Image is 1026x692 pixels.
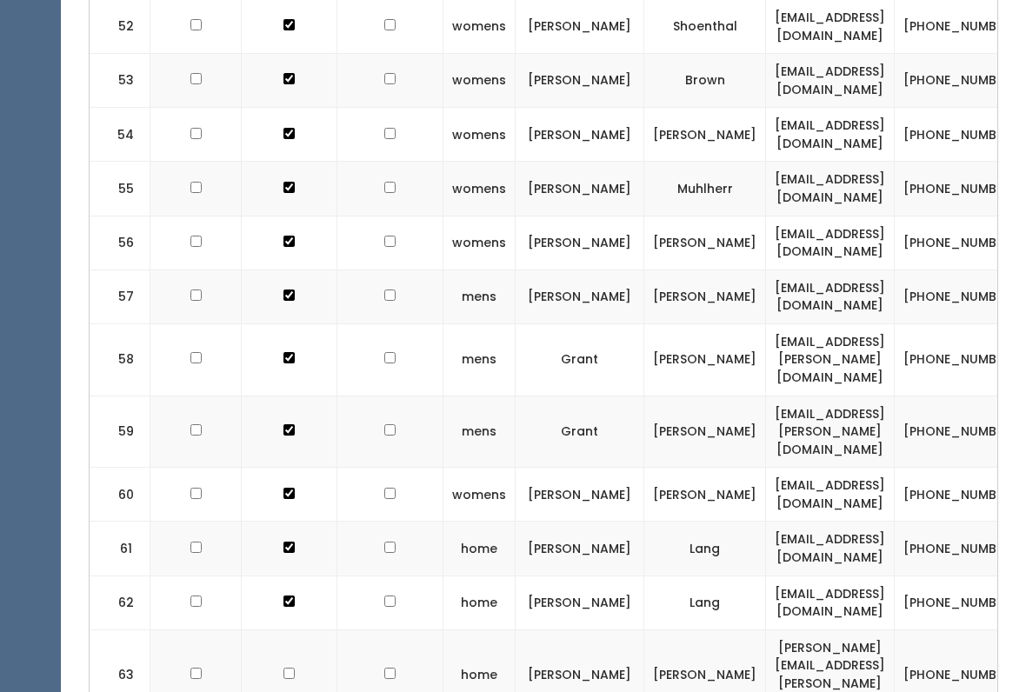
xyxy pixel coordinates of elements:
[766,216,895,269] td: [EMAIL_ADDRESS][DOMAIN_NAME]
[766,323,895,396] td: [EMAIL_ADDRESS][PERSON_NAME][DOMAIN_NAME]
[516,162,644,216] td: [PERSON_NAME]
[516,576,644,629] td: [PERSON_NAME]
[644,522,766,576] td: Lang
[895,162,1026,216] td: [PHONE_NUMBER]
[90,216,150,269] td: 56
[90,522,150,576] td: 61
[516,522,644,576] td: [PERSON_NAME]
[90,54,150,108] td: 53
[895,108,1026,162] td: [PHONE_NUMBER]
[443,108,516,162] td: womens
[443,576,516,629] td: home
[90,108,150,162] td: 54
[516,54,644,108] td: [PERSON_NAME]
[90,576,150,629] td: 62
[895,269,1026,323] td: [PHONE_NUMBER]
[766,54,895,108] td: [EMAIL_ADDRESS][DOMAIN_NAME]
[90,323,150,396] td: 58
[644,323,766,396] td: [PERSON_NAME]
[766,162,895,216] td: [EMAIL_ADDRESS][DOMAIN_NAME]
[443,522,516,576] td: home
[516,468,644,522] td: [PERSON_NAME]
[516,108,644,162] td: [PERSON_NAME]
[516,216,644,269] td: [PERSON_NAME]
[644,269,766,323] td: [PERSON_NAME]
[443,396,516,468] td: mens
[443,216,516,269] td: womens
[644,396,766,468] td: [PERSON_NAME]
[644,216,766,269] td: [PERSON_NAME]
[895,216,1026,269] td: [PHONE_NUMBER]
[766,269,895,323] td: [EMAIL_ADDRESS][DOMAIN_NAME]
[443,54,516,108] td: womens
[443,269,516,323] td: mens
[516,269,644,323] td: [PERSON_NAME]
[90,396,150,468] td: 59
[516,396,644,468] td: Grant
[766,108,895,162] td: [EMAIL_ADDRESS][DOMAIN_NAME]
[766,396,895,468] td: [EMAIL_ADDRESS][PERSON_NAME][DOMAIN_NAME]
[895,468,1026,522] td: [PHONE_NUMBER]
[766,468,895,522] td: [EMAIL_ADDRESS][DOMAIN_NAME]
[766,576,895,629] td: [EMAIL_ADDRESS][DOMAIN_NAME]
[516,323,644,396] td: Grant
[895,323,1026,396] td: [PHONE_NUMBER]
[895,576,1026,629] td: [PHONE_NUMBER]
[90,269,150,323] td: 57
[644,108,766,162] td: [PERSON_NAME]
[90,468,150,522] td: 60
[895,522,1026,576] td: [PHONE_NUMBER]
[895,396,1026,468] td: [PHONE_NUMBER]
[443,162,516,216] td: womens
[644,162,766,216] td: Muhlherr
[644,54,766,108] td: Brown
[644,468,766,522] td: [PERSON_NAME]
[443,468,516,522] td: womens
[644,576,766,629] td: Lang
[895,54,1026,108] td: [PHONE_NUMBER]
[443,323,516,396] td: mens
[90,162,150,216] td: 55
[766,522,895,576] td: [EMAIL_ADDRESS][DOMAIN_NAME]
